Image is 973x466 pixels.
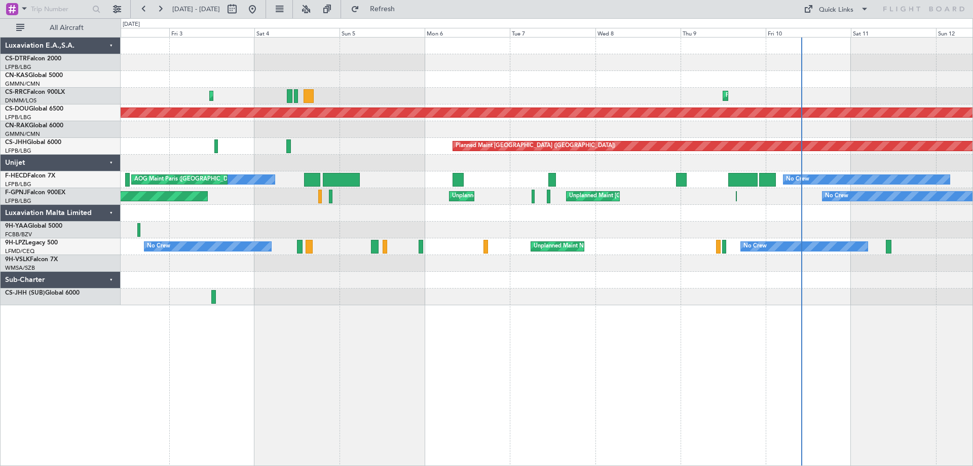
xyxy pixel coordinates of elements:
[5,63,31,71] a: LFPB/LBG
[5,139,61,146] a: CS-JHHGlobal 6000
[5,181,31,188] a: LFPB/LBG
[5,240,58,246] a: 9H-LPZLegacy 500
[5,231,32,238] a: FCBB/BZV
[361,6,404,13] span: Refresh
[5,56,61,62] a: CS-DTRFalcon 2000
[5,197,31,205] a: LFPB/LBG
[825,189,848,204] div: No Crew
[5,73,28,79] span: CN-KAS
[786,172,809,187] div: No Crew
[5,123,29,129] span: CN-RAK
[5,190,27,196] span: F-GPNJ
[5,257,58,263] a: 9H-VSLKFalcon 7X
[743,239,767,254] div: No Crew
[534,239,654,254] div: Unplanned Maint Nice ([GEOGRAPHIC_DATA])
[5,56,27,62] span: CS-DTR
[5,247,34,255] a: LFMD/CEQ
[84,28,169,37] div: Thu 2
[819,5,853,15] div: Quick Links
[5,80,40,88] a: GMMN/CMN
[5,173,55,179] a: F-HECDFalcon 7X
[169,28,254,37] div: Fri 3
[254,28,340,37] div: Sat 4
[425,28,510,37] div: Mon 6
[5,147,31,155] a: LFPB/LBG
[5,89,27,95] span: CS-RRC
[11,20,110,36] button: All Aircraft
[569,189,736,204] div: Unplanned Maint [GEOGRAPHIC_DATA] ([GEOGRAPHIC_DATA])
[212,88,317,103] div: Planned Maint Lagos ([PERSON_NAME])
[5,106,63,112] a: CS-DOUGlobal 6500
[134,172,241,187] div: AOG Maint Paris ([GEOGRAPHIC_DATA])
[5,223,62,229] a: 9H-YAAGlobal 5000
[123,20,140,29] div: [DATE]
[5,130,40,138] a: GMMN/CMN
[5,264,35,272] a: WMSA/SZB
[5,97,36,104] a: DNMM/LOS
[5,123,63,129] a: CN-RAKGlobal 6000
[799,1,874,17] button: Quick Links
[31,2,89,17] input: Trip Number
[5,106,29,112] span: CS-DOU
[851,28,936,37] div: Sat 11
[5,114,31,121] a: LFPB/LBG
[726,88,831,103] div: Planned Maint Lagos ([PERSON_NAME])
[172,5,220,14] span: [DATE] - [DATE]
[5,190,65,196] a: F-GPNJFalcon 900EX
[681,28,766,37] div: Thu 9
[5,173,27,179] span: F-HECD
[340,28,425,37] div: Sun 5
[346,1,407,17] button: Refresh
[147,239,170,254] div: No Crew
[5,139,27,146] span: CS-JHH
[5,240,25,246] span: 9H-LPZ
[5,89,65,95] a: CS-RRCFalcon 900LX
[595,28,681,37] div: Wed 8
[5,223,28,229] span: 9H-YAA
[5,290,45,296] span: CS-JHH (SUB)
[510,28,595,37] div: Tue 7
[452,189,619,204] div: Unplanned Maint [GEOGRAPHIC_DATA] ([GEOGRAPHIC_DATA])
[766,28,851,37] div: Fri 10
[456,138,615,154] div: Planned Maint [GEOGRAPHIC_DATA] ([GEOGRAPHIC_DATA])
[5,290,80,296] a: CS-JHH (SUB)Global 6000
[26,24,107,31] span: All Aircraft
[5,73,63,79] a: CN-KASGlobal 5000
[5,257,30,263] span: 9H-VSLK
